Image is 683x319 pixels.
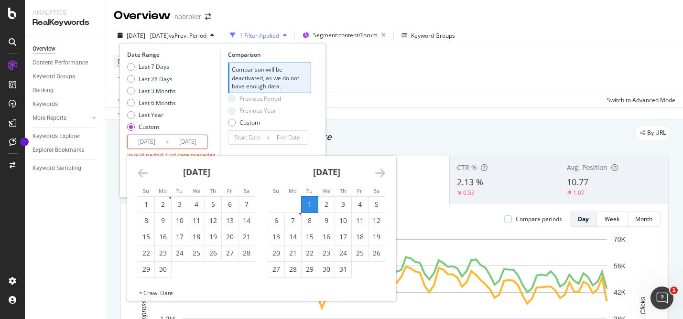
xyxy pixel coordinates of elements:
div: More Reports [33,113,66,123]
div: Last 3 Months [127,87,176,95]
div: 24 [172,248,188,258]
div: 17 [335,232,351,242]
div: 7 [239,200,255,209]
div: 6 [222,200,238,209]
span: 1 [670,287,678,294]
div: Keyword Groups [33,72,75,82]
td: Choose Monday, June 2, 2025 as your check-out date. It’s available. [155,196,172,213]
div: Compare periods [516,215,562,223]
td: Choose Saturday, July 19, 2025 as your check-out date. It’s available. [369,229,385,245]
div: 11 [188,216,205,225]
small: Th [210,187,216,194]
td: Choose Wednesday, July 16, 2025 as your check-out date. It’s available. [318,229,335,245]
div: Move forward to switch to the next month. [375,167,385,179]
div: Ranking [33,85,54,96]
div: 23 [155,248,171,258]
small: Su [273,187,279,194]
div: 22 [138,248,154,258]
td: Choose Wednesday, July 30, 2025 as your check-out date. It’s available. [318,261,335,277]
div: 3 [172,200,188,209]
strong: [DATE] [313,166,340,178]
div: 23 [318,248,335,258]
div: Last Year [127,111,176,119]
div: 21 [239,232,255,242]
a: More Reports [33,113,89,123]
td: Choose Monday, June 16, 2025 as your check-out date. It’s available. [155,229,172,245]
td: Choose Friday, June 13, 2025 as your check-out date. It’s available. [222,213,239,229]
td: Choose Monday, June 9, 2025 as your check-out date. It’s available. [155,213,172,229]
span: 10.77 [567,176,588,188]
div: Custom [127,123,176,131]
small: Mo [159,187,167,194]
div: 30 [318,265,335,274]
button: Add Filter [114,73,152,84]
td: Choose Saturday, July 26, 2025 as your check-out date. It’s available. [369,245,385,261]
div: 1 [138,200,154,209]
td: Choose Monday, June 23, 2025 as your check-out date. It’s available. [155,245,172,261]
div: Content Performance [33,58,88,68]
div: Previous Period [239,95,281,103]
div: Day [578,215,589,223]
div: 4 [188,200,205,209]
small: Sa [244,187,249,194]
td: Choose Saturday, July 5, 2025 as your check-out date. It’s available. [369,196,385,213]
iframe: Intercom live chat [650,287,673,309]
div: Analytics [33,8,98,17]
div: 16 [318,232,335,242]
div: 7 [285,216,301,225]
input: Start Date [128,135,166,149]
td: Choose Monday, June 30, 2025 as your check-out date. It’s available. [155,261,172,277]
td: Choose Friday, July 25, 2025 as your check-out date. It’s available. [352,245,369,261]
div: 3 [335,200,351,209]
div: Keywords Explorer [33,131,80,141]
div: 27 [268,265,284,274]
div: Tooltip anchor [20,138,29,146]
td: Selected as start date. Tuesday, July 1, 2025 [302,196,318,213]
div: 27 [222,248,238,258]
div: 14 [285,232,301,242]
input: End Date [270,131,308,144]
button: Day [570,212,597,227]
span: Segment: content/Forum [313,31,378,39]
button: Switch to Advanced Mode [603,92,675,107]
div: Last 7 Days [127,63,176,71]
div: 16 [155,232,171,242]
td: Choose Wednesday, July 23, 2025 as your check-out date. It’s available. [318,245,335,261]
div: 0.53 [463,189,475,197]
div: 25 [188,248,205,258]
td: Choose Friday, July 11, 2025 as your check-out date. It’s available. [352,213,369,229]
div: 1.07 [573,189,585,197]
a: Content Performance [33,58,99,68]
a: Ranking [33,85,99,96]
td: Choose Tuesday, June 10, 2025 as your check-out date. It’s available. [172,213,188,229]
div: 29 [302,265,318,274]
span: vs Prev. Period [169,32,206,40]
div: 26 [205,248,221,258]
button: Segment:content/Forum [299,28,390,43]
td: Choose Tuesday, June 24, 2025 as your check-out date. It’s available. [172,245,188,261]
div: Previous Year [239,106,276,115]
td: Choose Sunday, July 6, 2025 as your check-out date. It’s available. [268,213,285,229]
div: 12 [369,216,385,225]
div: Keywords [33,99,58,109]
div: 2 [318,200,335,209]
a: Explorer Bookmarks [33,145,99,155]
div: 6 [268,216,284,225]
div: nobroker [174,12,201,21]
a: Keyword Sampling [33,163,99,173]
small: Fr [227,187,232,194]
span: 2.13 % [457,176,483,188]
div: Keyword Sampling [33,163,81,173]
button: Week [597,212,628,227]
div: Week [605,215,619,223]
div: 19 [369,232,385,242]
small: Tu [176,187,183,194]
div: Calendar [127,156,396,289]
td: Choose Saturday, June 7, 2025 as your check-out date. It’s available. [239,196,255,213]
text: 56K [614,262,626,270]
div: Month [635,215,652,223]
small: Sa [374,187,379,194]
div: 29 [138,265,154,274]
a: Keywords [33,99,99,109]
div: 31 [335,265,351,274]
